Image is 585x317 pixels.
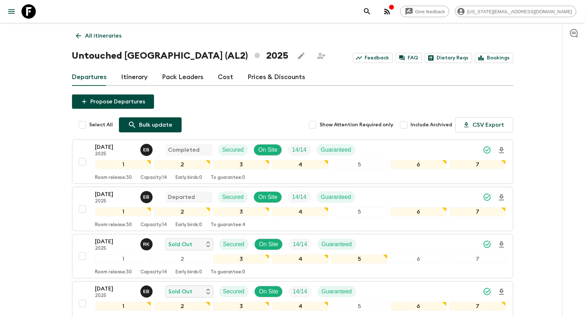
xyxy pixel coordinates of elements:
p: Capacity: 14 [141,175,167,181]
div: On Site [254,239,283,250]
p: 2025 [95,293,135,299]
a: Dietary Reqs [425,53,472,63]
a: Bulk update [119,117,182,132]
p: Early birds: 0 [176,269,202,275]
div: 5 [331,254,388,264]
a: Departures [72,69,107,86]
p: Secured [222,193,244,201]
p: Capacity: 14 [141,222,167,228]
div: 7 [450,160,506,169]
p: Completed [168,146,200,154]
div: Trip Fill [288,191,311,203]
button: CSV Export [455,117,513,132]
p: To guarantee: 0 [211,175,245,181]
button: Edit this itinerary [294,49,308,63]
div: 1 [95,302,152,311]
p: All itineraries [85,31,122,40]
a: Pack Leaders [162,69,204,86]
button: RK [140,238,154,250]
span: Select All [90,121,113,128]
div: 5 [331,302,388,311]
p: On Site [259,287,278,296]
svg: Download Onboarding [497,193,506,202]
svg: Synced Successfully [483,146,492,154]
p: Departed [168,193,195,201]
p: On Site [258,193,277,201]
div: 1 [95,160,152,169]
div: On Site [254,144,282,156]
div: 3 [213,254,269,264]
p: 2025 [95,199,135,204]
button: Propose Departures [72,94,154,109]
button: [DATE]2025Erild BallaDepartedSecuredOn SiteTrip FillGuaranteed1234567Room release:30Capacity:14Ea... [72,187,513,231]
svg: Download Onboarding [497,288,506,296]
p: Guaranteed [322,287,352,296]
div: 6 [390,302,447,311]
a: Prices & Discounts [248,69,306,86]
p: Secured [223,240,245,249]
svg: Download Onboarding [497,240,506,249]
p: Bulk update [139,121,173,129]
p: 2025 [95,246,135,252]
div: 4 [272,254,329,264]
div: 7 [450,302,506,311]
div: 3 [213,302,269,311]
div: 2 [154,207,210,216]
p: [DATE] [95,143,135,151]
div: 3 [213,207,269,216]
p: Guaranteed [322,240,352,249]
p: Room release: 30 [95,175,132,181]
a: Give feedback [400,6,449,17]
div: 2 [154,254,210,264]
div: 5 [331,160,388,169]
div: Trip Fill [288,144,311,156]
div: 7 [450,254,506,264]
p: E B [143,289,150,294]
button: [DATE]2025Erild BallaCompletedSecuredOn SiteTrip FillGuaranteed1234567Room release:30Capacity:14E... [72,140,513,184]
span: Erild Balla [140,146,154,152]
h1: Untouched [GEOGRAPHIC_DATA] (AL2) 2025 [72,49,288,63]
div: [US_STATE][EMAIL_ADDRESS][DOMAIN_NAME] [455,6,576,17]
p: To guarantee: 4 [211,222,246,228]
p: Early birds: 0 [176,175,202,181]
a: Feedback [353,53,393,63]
p: 14 / 14 [292,193,306,201]
a: Cost [218,69,234,86]
p: Secured [222,146,244,154]
svg: Download Onboarding [497,146,506,155]
div: 4 [272,302,329,311]
p: 14 / 14 [292,146,306,154]
div: 4 [272,207,329,216]
p: Guaranteed [321,146,351,154]
p: Early birds: 0 [176,222,202,228]
p: To guarantee: 0 [211,269,245,275]
span: Robert Kaca [140,240,154,246]
a: Itinerary [121,69,148,86]
div: 4 [272,160,329,169]
p: On Site [258,146,277,154]
p: 2025 [95,151,135,157]
p: [DATE] [95,237,135,246]
span: Show Attention Required only [320,121,394,128]
div: 6 [390,160,447,169]
div: On Site [254,191,282,203]
p: Sold Out [169,287,193,296]
button: search adventures [360,4,374,19]
span: Share this itinerary [314,49,329,63]
div: 2 [154,160,210,169]
button: EB [140,286,154,298]
div: On Site [254,286,283,297]
p: R K [143,242,150,247]
p: Room release: 30 [95,269,132,275]
div: 1 [95,254,152,264]
svg: Synced Successfully [483,193,492,201]
p: 14 / 14 [293,240,307,249]
p: Sold Out [169,240,193,249]
p: Capacity: 14 [141,269,167,275]
div: Secured [219,286,249,297]
p: Secured [223,287,245,296]
a: FAQ [396,53,422,63]
div: 3 [213,160,269,169]
p: [DATE] [95,284,135,293]
div: 1 [95,207,152,216]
